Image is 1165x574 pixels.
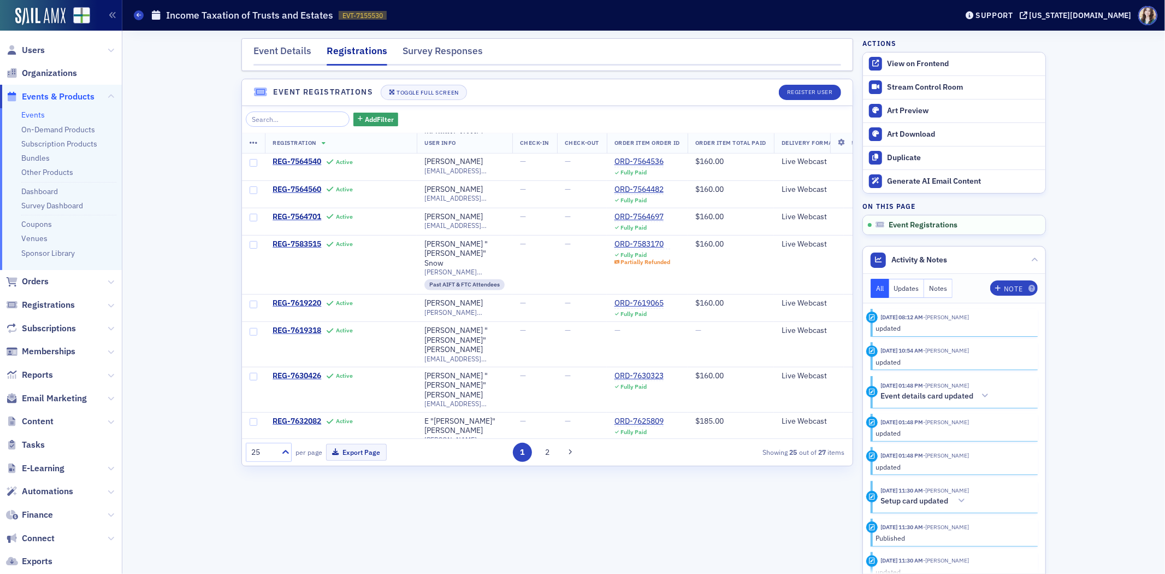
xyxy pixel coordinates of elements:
div: Support [975,10,1013,20]
span: Order Item Total Paid [695,139,766,147]
h4: Event Registrations [274,86,374,98]
div: Fully Paid [620,197,647,204]
div: Active [336,418,353,425]
button: Duplicate [863,146,1045,169]
div: Update [866,312,878,323]
h5: Event details card updated [881,391,974,401]
a: E "[PERSON_NAME]" [PERSON_NAME] [424,417,505,436]
div: Activity [866,491,878,502]
span: [PERSON_NAME][EMAIL_ADDRESS][DOMAIN_NAME] [424,308,505,317]
div: Registrations [327,44,387,66]
span: — [565,416,571,426]
button: Notes [924,279,953,298]
a: Tasks [6,439,45,451]
div: Active [336,213,353,220]
span: [EMAIL_ADDRESS][DOMAIN_NAME] [424,221,505,230]
div: Partially Refunded [620,259,670,266]
div: 25 [251,447,275,458]
div: Live Webcast [782,371,836,381]
span: Finance [22,509,53,521]
span: $160.00 [695,371,724,380]
span: — [520,184,526,194]
div: ORD-7564536 [614,157,664,167]
span: Memberships [22,345,75,358]
span: EVT-7155530 [342,11,383,20]
div: Active [336,159,353,166]
div: [PERSON_NAME] "[PERSON_NAME]" [PERSON_NAME] [424,326,505,355]
span: Tasks [22,439,45,451]
div: Toggle Full Screen [397,90,458,96]
a: ORD-7630323 [614,371,664,381]
a: View on Frontend [863,52,1045,75]
a: [PERSON_NAME] [424,157,483,167]
span: Connect [22,532,55,544]
div: updated [876,357,1031,367]
div: Update [866,345,878,357]
span: Orders [22,276,49,288]
time: 3/20/2025 11:30 AM [881,487,924,494]
a: Other Products [21,167,73,177]
a: REG-7619318Active [273,326,409,336]
span: REG-7619318 [273,326,321,336]
a: [PERSON_NAME] "[PERSON_NAME]" Snow [424,239,505,268]
a: ORD-7619065 [614,298,664,308]
a: Venues [21,233,48,243]
div: Fully Paid [620,311,647,318]
span: Registration [273,139,316,147]
div: updated [876,428,1031,438]
span: [EMAIL_ADDRESS][DOMAIN_NAME] [424,400,505,408]
h4: Actions [862,38,896,48]
a: REG-7619220Active [273,298,409,308]
span: $160.00 [695,239,724,249]
div: Activity [866,522,878,533]
span: — [520,416,526,426]
div: Fully Paid [620,169,647,176]
a: E-Learning [6,462,64,475]
span: REG-7632082 [273,417,321,426]
span: Kristi Gates [924,557,969,564]
a: Organizations [6,67,77,79]
div: Live Webcast [782,239,836,249]
div: Fully Paid [620,251,647,259]
a: Art Download [863,122,1045,146]
span: REG-7583515 [273,239,321,249]
div: [PERSON_NAME] [424,185,483,195]
div: [PERSON_NAME] "[PERSON_NAME]" [PERSON_NAME] [424,371,505,400]
span: — [520,325,526,335]
span: Organizations [22,67,77,79]
time: 9/29/2025 08:12 AM [881,313,924,321]
span: Check-In [520,139,549,147]
span: Add Filter [365,114,394,124]
a: Events [21,110,45,120]
div: Showing out of items [653,447,845,457]
a: Email Marketing [6,393,87,405]
time: 9/15/2025 01:48 PM [881,452,924,459]
div: Live Webcast [782,326,836,336]
a: Content [6,415,54,427]
div: View on Frontend [887,59,1040,69]
div: Active [336,300,353,307]
div: ORD-7583170 [614,239,671,249]
a: [PERSON_NAME] [424,298,483,308]
span: Kristi Gates [924,452,969,459]
span: Reports [22,369,53,381]
a: [PERSON_NAME] [424,212,483,222]
a: Bundles [21,153,50,163]
button: Event details card updated [881,390,993,402]
span: — [565,212,571,221]
span: [EMAIL_ADDRESS][DOMAIN_NAME] [424,167,505,175]
h5: Setup card updated [881,496,949,506]
span: Automations [22,485,73,497]
div: Active [336,372,353,379]
a: Exports [6,555,52,567]
a: Orders [6,276,49,288]
a: On-Demand Products [21,125,95,134]
span: $160.00 [695,298,724,308]
div: Event Details [253,44,311,64]
img: SailAMX [73,7,90,24]
span: Check-Out [565,139,599,147]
